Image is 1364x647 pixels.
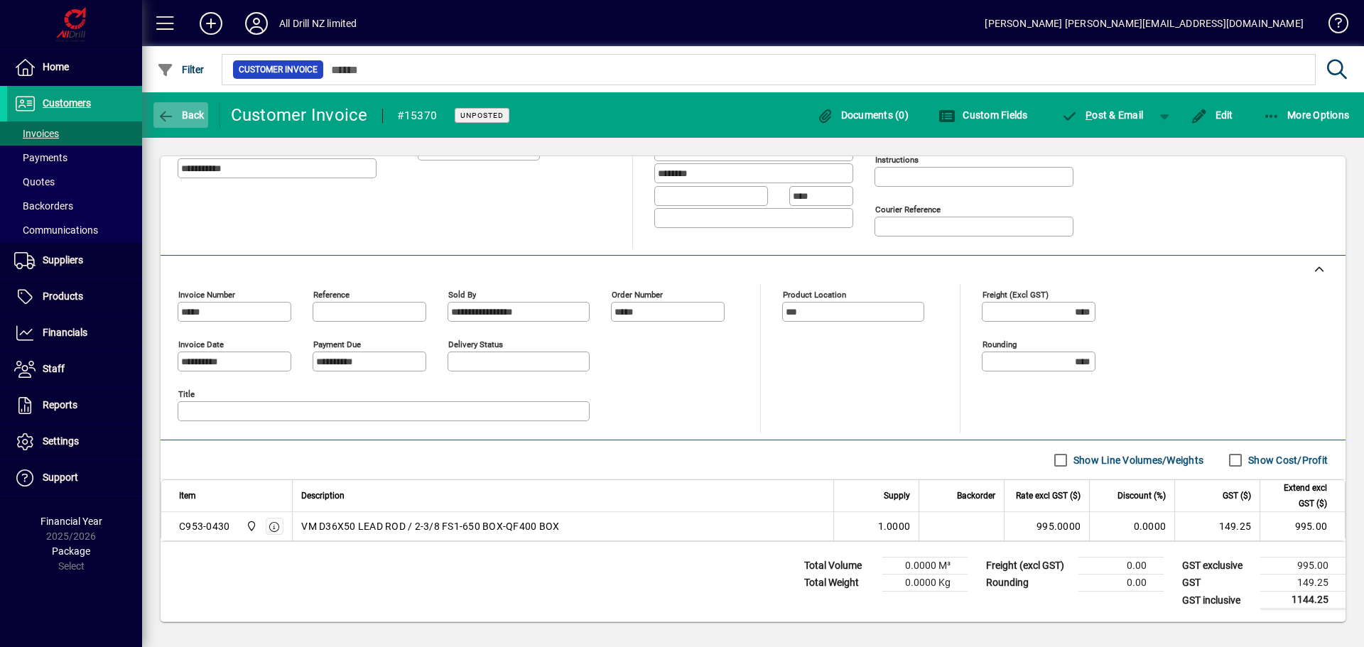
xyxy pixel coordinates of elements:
[239,62,318,77] span: Customer Invoice
[231,104,368,126] div: Customer Invoice
[1269,480,1327,511] span: Extend excl GST ($)
[878,519,911,533] span: 1.0000
[1089,512,1174,540] td: 0.0000
[7,218,142,242] a: Communications
[142,102,220,128] app-page-header-button: Back
[612,290,663,300] mat-label: Order number
[157,109,205,121] span: Back
[52,545,90,557] span: Package
[1175,575,1260,592] td: GST
[1263,109,1350,121] span: More Options
[43,435,79,447] span: Settings
[153,102,208,128] button: Back
[7,194,142,218] a: Backorders
[875,155,919,165] mat-label: Instructions
[1187,102,1237,128] button: Edit
[1223,488,1251,504] span: GST ($)
[301,488,345,504] span: Description
[43,399,77,411] span: Reports
[882,575,968,592] td: 0.0000 Kg
[460,111,504,120] span: Unposted
[279,12,357,35] div: All Drill NZ limited
[43,254,83,266] span: Suppliers
[813,102,912,128] button: Documents (0)
[43,61,69,72] span: Home
[7,121,142,146] a: Invoices
[179,488,196,504] span: Item
[43,97,91,109] span: Customers
[448,290,476,300] mat-label: Sold by
[983,290,1049,300] mat-label: Freight (excl GST)
[14,128,59,139] span: Invoices
[313,339,361,349] mat-label: Payment due
[448,339,503,349] mat-label: Delivery status
[1260,592,1346,609] td: 1144.25
[7,424,142,460] a: Settings
[1071,453,1203,467] label: Show Line Volumes/Weights
[1260,102,1353,128] button: More Options
[178,290,235,300] mat-label: Invoice number
[985,12,1304,35] div: [PERSON_NAME] [PERSON_NAME][EMAIL_ADDRESS][DOMAIN_NAME]
[979,558,1078,575] td: Freight (excl GST)
[188,11,234,36] button: Add
[1191,109,1233,121] span: Edit
[957,488,995,504] span: Backorder
[397,104,438,127] div: #15370
[40,516,102,527] span: Financial Year
[313,290,350,300] mat-label: Reference
[884,488,910,504] span: Supply
[7,460,142,496] a: Support
[1260,558,1346,575] td: 995.00
[1318,3,1346,49] a: Knowledge Base
[7,50,142,85] a: Home
[1054,102,1151,128] button: Post & Email
[7,279,142,315] a: Products
[1016,488,1081,504] span: Rate excl GST ($)
[14,176,55,187] span: Quotes
[983,339,1017,349] mat-label: Rounding
[14,200,73,212] span: Backorders
[7,243,142,278] a: Suppliers
[178,339,224,349] mat-label: Invoice date
[875,205,941,214] mat-label: Courier Reference
[43,363,65,374] span: Staff
[816,109,909,121] span: Documents (0)
[797,575,882,592] td: Total Weight
[242,518,259,534] span: CO8
[153,57,208,82] button: Filter
[7,315,142,351] a: Financials
[1078,558,1164,575] td: 0.00
[301,519,559,533] span: VM D36X50 LEAD ROD / 2-3/8 FS1-650 BOX-QF400 BOX
[1174,512,1260,540] td: 149.25
[1175,558,1260,575] td: GST exclusive
[7,146,142,170] a: Payments
[179,519,229,533] div: C953-0430
[1260,575,1346,592] td: 149.25
[14,224,98,236] span: Communications
[938,109,1028,121] span: Custom Fields
[7,352,142,387] a: Staff
[1086,109,1092,121] span: P
[43,327,87,338] span: Financials
[234,11,279,36] button: Profile
[1013,519,1081,533] div: 995.0000
[1245,453,1328,467] label: Show Cost/Profit
[7,388,142,423] a: Reports
[1117,488,1166,504] span: Discount (%)
[1078,575,1164,592] td: 0.00
[43,290,83,302] span: Products
[935,102,1032,128] button: Custom Fields
[979,575,1078,592] td: Rounding
[157,64,205,75] span: Filter
[7,170,142,194] a: Quotes
[1061,109,1144,121] span: ost & Email
[43,472,78,483] span: Support
[783,290,846,300] mat-label: Product location
[882,558,968,575] td: 0.0000 M³
[14,152,67,163] span: Payments
[1175,592,1260,609] td: GST inclusive
[797,558,882,575] td: Total Volume
[178,389,195,399] mat-label: Title
[1260,512,1345,540] td: 995.00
